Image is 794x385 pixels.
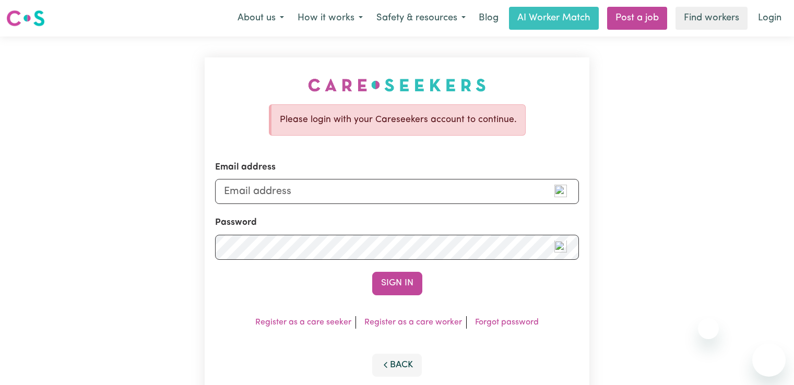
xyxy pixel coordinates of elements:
[6,9,45,28] img: Careseekers logo
[364,318,462,327] a: Register as a care worker
[280,113,517,127] p: Please login with your Careseekers account to continue.
[676,7,748,30] a: Find workers
[215,161,276,174] label: Email address
[372,354,422,377] button: Back
[291,7,370,29] button: How it works
[607,7,667,30] a: Post a job
[752,7,788,30] a: Login
[372,272,422,295] button: Sign In
[215,179,579,204] input: Email address
[698,318,719,339] iframe: Close message
[231,7,291,29] button: About us
[752,343,786,377] iframe: Button to launch messaging window
[370,7,472,29] button: Safety & resources
[472,7,505,30] a: Blog
[554,185,567,197] img: npw-badge-icon-locked.svg
[6,6,45,30] a: Careseekers logo
[215,216,257,230] label: Password
[255,318,351,327] a: Register as a care seeker
[509,7,599,30] a: AI Worker Match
